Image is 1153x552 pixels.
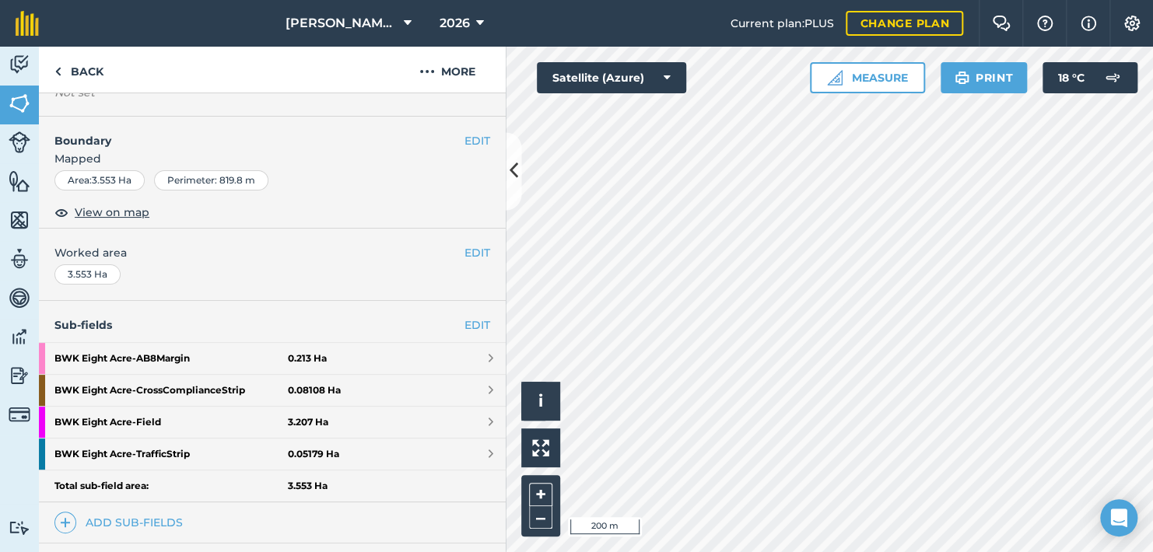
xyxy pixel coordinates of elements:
[54,203,68,222] img: svg+xml;base64,PHN2ZyB4bWxucz0iaHR0cDovL3d3dy53My5vcmcvMjAwMC9zdmciIHdpZHRoPSIxOCIgaGVpZ2h0PSIyNC...
[9,92,30,115] img: svg+xml;base64,PHN2ZyB4bWxucz0iaHR0cDovL3d3dy53My5vcmcvMjAwMC9zdmciIHdpZHRoPSI1NiIgaGVpZ2h0PSI2MC...
[39,407,506,438] a: BWK Eight Acre-Field3.207 Ha
[54,62,61,81] img: svg+xml;base64,PHN2ZyB4bWxucz0iaHR0cDovL3d3dy53My5vcmcvMjAwMC9zdmciIHdpZHRoPSI5IiBoZWlnaHQ9IjI0Ii...
[521,382,560,421] button: i
[9,520,30,535] img: svg+xml;base64,PD94bWwgdmVyc2lvbj0iMS4wIiBlbmNvZGluZz0idXRmLTgiPz4KPCEtLSBHZW5lcmF0b3I6IEFkb2JlIE...
[154,170,268,190] div: Perimeter : 819.8 m
[288,352,327,365] strong: 0.213 Ha
[389,47,506,93] button: More
[39,343,506,374] a: BWK Eight Acre-AB8Margin0.213 Ha
[9,286,30,309] img: svg+xml;base64,PD94bWwgdmVyc2lvbj0iMS4wIiBlbmNvZGluZz0idXRmLTgiPz4KPCEtLSBHZW5lcmF0b3I6IEFkb2JlIE...
[810,62,925,93] button: Measure
[941,62,1028,93] button: Print
[39,316,506,334] h4: Sub-fields
[54,203,149,222] button: View on map
[39,375,506,406] a: BWK Eight Acre-CrossComplianceStrip0.08108 Ha
[1123,16,1141,31] img: A cog icon
[529,506,552,529] button: –
[9,131,30,153] img: svg+xml;base64,PD94bWwgdmVyc2lvbj0iMS4wIiBlbmNvZGluZz0idXRmLTgiPz4KPCEtLSBHZW5lcmF0b3I6IEFkb2JlIE...
[39,150,506,167] span: Mapped
[9,364,30,387] img: svg+xml;base64,PD94bWwgdmVyc2lvbj0iMS4wIiBlbmNvZGluZz0idXRmLTgiPz4KPCEtLSBHZW5lcmF0b3I6IEFkb2JlIE...
[1081,14,1096,33] img: svg+xml;base64,PHN2ZyB4bWxucz0iaHR0cDovL3d3dy53My5vcmcvMjAwMC9zdmciIHdpZHRoPSIxNyIgaGVpZ2h0PSIxNy...
[1058,62,1085,93] span: 18 ° C
[730,15,833,32] span: Current plan : PLUS
[9,53,30,76] img: svg+xml;base64,PD94bWwgdmVyc2lvbj0iMS4wIiBlbmNvZGluZz0idXRmLTgiPz4KPCEtLSBHZW5lcmF0b3I6IEFkb2JlIE...
[9,169,30,193] img: svg+xml;base64,PHN2ZyB4bWxucz0iaHR0cDovL3d3dy53My5vcmcvMjAwMC9zdmciIHdpZHRoPSI1NiIgaGVpZ2h0PSI2MC...
[288,480,328,492] strong: 3.553 Ha
[1100,499,1137,536] div: Open Intercom Messenger
[54,343,288,374] strong: BWK Eight Acre - AB8Margin
[16,11,39,36] img: fieldmargin Logo
[288,416,328,428] strong: 3.207 Ha
[288,384,341,397] strong: 0.08108 Ha
[992,16,1011,31] img: Two speech bubbles overlapping with the left bubble in the forefront
[538,391,543,411] span: i
[9,404,30,425] img: svg+xml;base64,PD94bWwgdmVyc2lvbj0iMS4wIiBlbmNvZGluZz0idXRmLTgiPz4KPCEtLSBHZW5lcmF0b3I6IEFkb2JlIE...
[846,11,963,36] a: Change plan
[532,439,549,456] img: Four arrows, one pointing top left, one top right, one bottom right and the last bottom left
[419,62,435,81] img: svg+xml;base64,PHN2ZyB4bWxucz0iaHR0cDovL3d3dy53My5vcmcvMjAwMC9zdmciIHdpZHRoPSIyMCIgaGVpZ2h0PSIyNC...
[288,448,339,460] strong: 0.05179 Ha
[39,438,506,470] a: BWK Eight Acre-TrafficStrip0.05179 Ha
[39,47,119,93] a: Back
[54,170,145,190] div: Area : 3.553 Ha
[60,513,71,532] img: svg+xml;base64,PHN2ZyB4bWxucz0iaHR0cDovL3d3dy53My5vcmcvMjAwMC9zdmciIHdpZHRoPSIxNCIgaGVpZ2h0PSIyNC...
[9,208,30,232] img: svg+xml;base64,PHN2ZyB4bWxucz0iaHR0cDovL3d3dy53My5vcmcvMjAwMC9zdmciIHdpZHRoPSI1NiIgaGVpZ2h0PSI2MC...
[54,375,288,406] strong: BWK Eight Acre - CrossComplianceStrip
[54,438,288,470] strong: BWK Eight Acre - TrafficStrip
[75,204,149,221] span: View on map
[440,14,470,33] span: 2026
[1097,62,1128,93] img: svg+xml;base64,PD94bWwgdmVyc2lvbj0iMS4wIiBlbmNvZGluZz0idXRmLTgiPz4KPCEtLSBHZW5lcmF0b3I6IEFkb2JlIE...
[537,62,686,93] button: Satellite (Azure)
[464,316,490,334] a: EDIT
[286,14,398,33] span: [PERSON_NAME] Hayleys Partnership
[39,117,464,149] h4: Boundary
[529,483,552,506] button: +
[1043,62,1137,93] button: 18 °C
[54,407,288,438] strong: BWK Eight Acre - Field
[1036,16,1054,31] img: A question mark icon
[955,68,969,87] img: svg+xml;base64,PHN2ZyB4bWxucz0iaHR0cDovL3d3dy53My5vcmcvMjAwMC9zdmciIHdpZHRoPSIxOSIgaGVpZ2h0PSIyNC...
[54,264,121,285] div: 3.553 Ha
[827,70,843,86] img: Ruler icon
[54,480,288,492] strong: Total sub-field area:
[9,247,30,271] img: svg+xml;base64,PD94bWwgdmVyc2lvbj0iMS4wIiBlbmNvZGluZz0idXRmLTgiPz4KPCEtLSBHZW5lcmF0b3I6IEFkb2JlIE...
[9,325,30,348] img: svg+xml;base64,PD94bWwgdmVyc2lvbj0iMS4wIiBlbmNvZGluZz0idXRmLTgiPz4KPCEtLSBHZW5lcmF0b3I6IEFkb2JlIE...
[54,512,189,533] a: Add sub-fields
[464,132,490,149] button: EDIT
[54,244,490,261] span: Worked area
[464,244,490,261] button: EDIT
